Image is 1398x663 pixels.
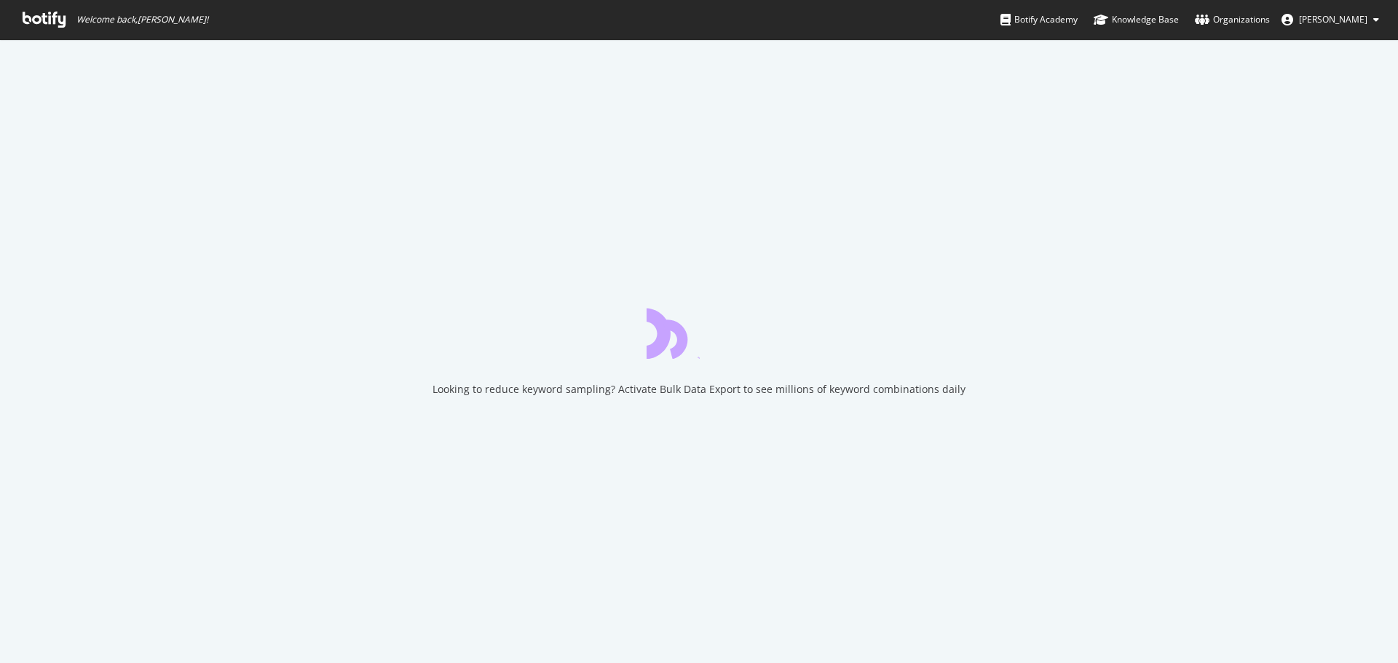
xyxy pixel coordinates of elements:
[1000,12,1078,27] div: Botify Academy
[647,306,751,359] div: animation
[1195,12,1270,27] div: Organizations
[433,382,965,397] div: Looking to reduce keyword sampling? Activate Bulk Data Export to see millions of keyword combinat...
[76,14,208,25] span: Welcome back, [PERSON_NAME] !
[1270,8,1391,31] button: [PERSON_NAME]
[1299,13,1367,25] span: Keith Fenner
[1094,12,1179,27] div: Knowledge Base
